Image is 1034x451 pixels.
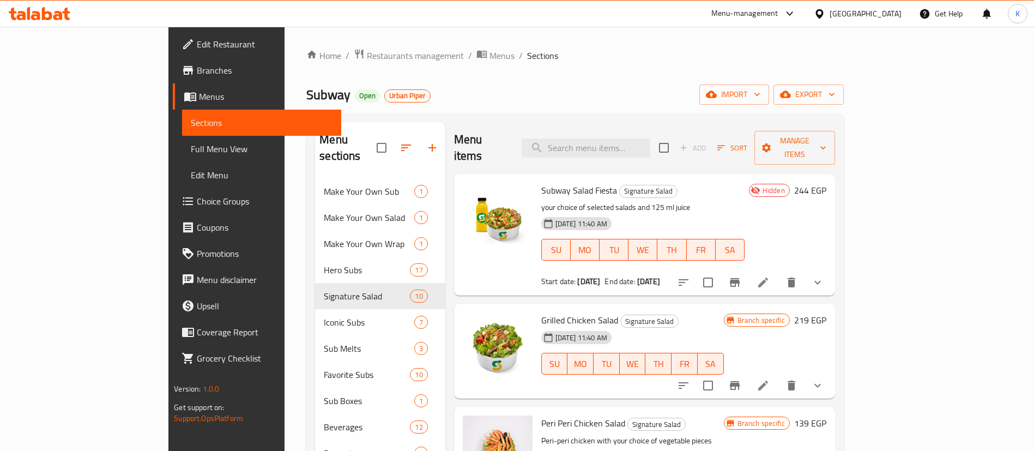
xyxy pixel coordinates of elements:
[324,237,414,250] div: Make Your Own Wrap
[410,263,427,276] div: items
[410,291,427,302] span: 10
[182,136,341,162] a: Full Menu View
[324,185,414,198] span: Make Your Own Sub
[541,274,576,288] span: Start date:
[805,269,831,296] button: show more
[415,239,427,249] span: 1
[541,182,617,199] span: Subway Salad Fiesta
[811,276,824,289] svg: Show Choices
[410,370,427,380] span: 10
[315,231,445,257] div: Make Your Own Wrap1
[197,38,332,51] span: Edit Restaurant
[782,88,835,101] span: export
[315,335,445,362] div: Sub Melts3
[174,400,224,414] span: Get support on:
[174,382,201,396] span: Version:
[637,274,660,288] b: [DATE]
[476,49,515,63] a: Menus
[522,139,650,158] input: search
[385,91,430,100] span: Urban Piper
[415,317,427,328] span: 7
[182,110,341,136] a: Sections
[722,269,748,296] button: Branch-specific-item
[315,205,445,231] div: Make Your Own Salad1
[324,290,410,303] span: Signature Salad
[415,187,427,197] span: 1
[652,136,675,159] span: Select section
[676,356,693,372] span: FR
[414,342,428,355] div: items
[670,269,697,296] button: sort-choices
[197,247,332,260] span: Promotions
[600,239,628,261] button: TU
[628,418,685,431] span: Signature Salad
[645,353,672,375] button: TH
[367,49,464,62] span: Restaurants management
[567,353,594,375] button: MO
[577,274,600,288] b: [DATE]
[620,185,677,197] span: Signature Salad
[324,263,410,276] span: Hero Subs
[715,140,750,157] button: Sort
[691,242,711,258] span: FR
[541,353,568,375] button: SU
[324,316,414,329] span: Iconic Subs
[541,201,745,214] p: your choice of selected salads and 125 ml juice
[546,242,566,258] span: SU
[551,219,612,229] span: [DATE] 11:40 AM
[315,309,445,335] div: Iconic Subs7
[324,420,410,434] span: Beverages
[794,416,826,431] h6: 139 EGP
[173,31,341,57] a: Edit Restaurant
[662,242,682,258] span: TH
[805,372,831,399] button: show more
[355,89,380,103] div: Open
[315,362,445,388] div: Favorite Subs10
[197,64,332,77] span: Branches
[173,214,341,240] a: Coupons
[173,293,341,319] a: Upsell
[414,211,428,224] div: items
[594,353,620,375] button: TU
[672,353,698,375] button: FR
[541,239,571,261] button: SU
[572,356,589,372] span: MO
[324,211,414,224] span: Make Your Own Salad
[324,342,414,355] span: Sub Melts
[197,195,332,208] span: Choice Groups
[773,85,844,105] button: export
[191,142,332,155] span: Full Menu View
[414,316,428,329] div: items
[415,213,427,223] span: 1
[315,257,445,283] div: Hero Subs17
[468,49,472,62] li: /
[716,239,745,261] button: SA
[830,8,902,20] div: [GEOGRAPHIC_DATA]
[598,356,615,372] span: TU
[778,372,805,399] button: delete
[811,379,824,392] svg: Show Choices
[699,85,769,105] button: import
[191,169,332,182] span: Edit Menu
[697,271,719,294] span: Select to update
[197,273,332,286] span: Menu disclaimer
[633,242,653,258] span: WE
[415,344,427,354] span: 3
[354,49,464,63] a: Restaurants management
[733,315,789,326] span: Branch specific
[620,315,679,328] div: Signature Salad
[717,142,747,154] span: Sort
[197,352,332,365] span: Grocery Checklist
[722,372,748,399] button: Branch-specific-item
[620,353,646,375] button: WE
[414,394,428,407] div: items
[199,90,332,103] span: Menus
[197,221,332,234] span: Coupons
[541,415,625,431] span: Peri Peri Chicken Salad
